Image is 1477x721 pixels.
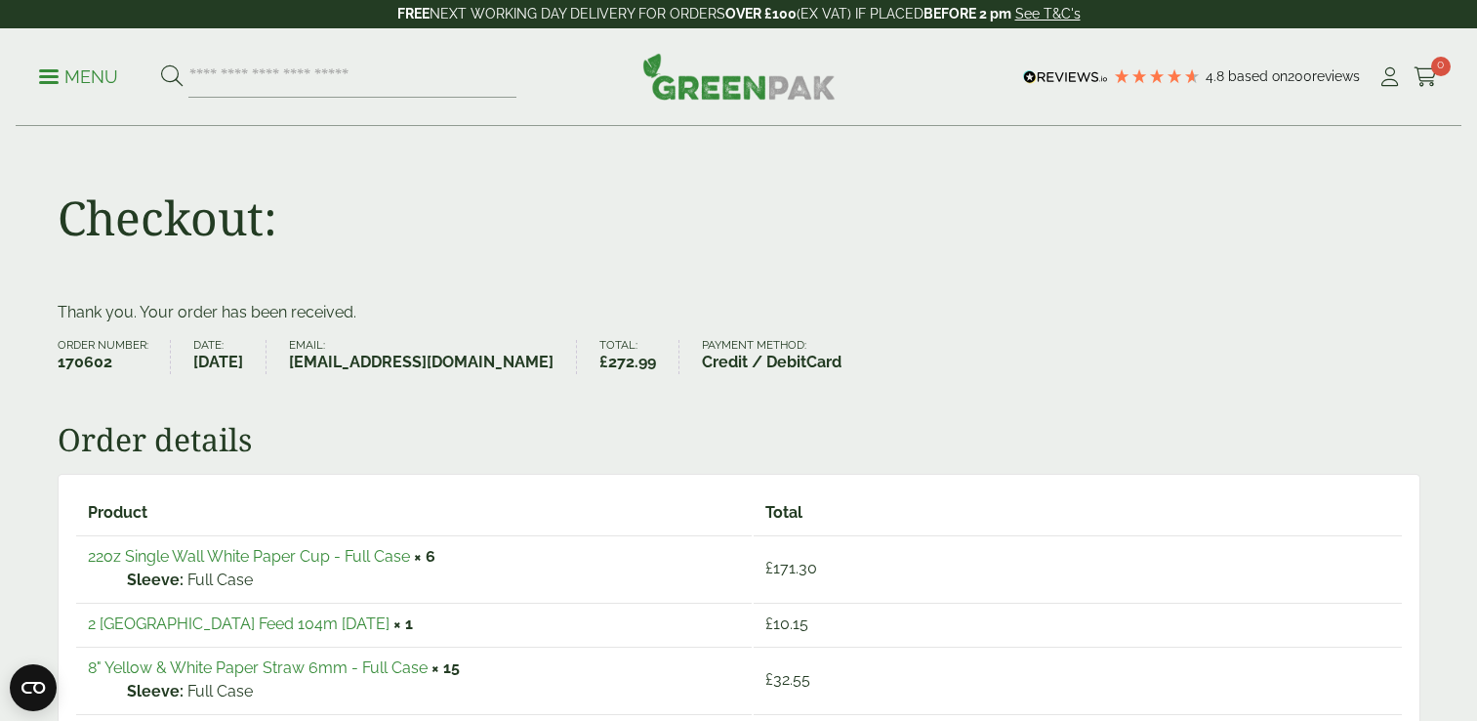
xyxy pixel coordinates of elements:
span: reviews [1312,68,1360,84]
a: 0 [1414,63,1438,92]
i: Cart [1414,67,1438,87]
strong: 170602 [58,351,148,374]
strong: × 15 [431,658,460,677]
span: 0 [1431,57,1451,76]
p: Full Case [127,680,741,703]
span: £ [765,615,773,633]
span: 4.8 [1206,68,1228,84]
h2: Order details [58,421,1420,458]
a: 2 [GEOGRAPHIC_DATA] Feed 104m [DATE] [88,615,390,633]
button: Open CMP widget [10,664,57,711]
strong: Sleeve: [127,569,184,592]
span: £ [765,670,773,689]
strong: FREE [397,6,430,21]
li: Payment method: [702,340,864,374]
strong: OVER £100 [725,6,797,21]
strong: [EMAIL_ADDRESS][DOMAIN_NAME] [289,351,554,374]
bdi: 171.30 [765,559,817,577]
bdi: 10.15 [765,615,808,633]
li: Order number: [58,340,172,374]
strong: BEFORE 2 pm [923,6,1011,21]
strong: Credit / DebitCard [702,351,841,374]
img: REVIEWS.io [1023,70,1108,84]
li: Total: [599,340,679,374]
a: 22oz Single Wall White Paper Cup - Full Case [88,547,410,566]
li: Email: [289,340,577,374]
p: Full Case [127,569,741,592]
a: See T&C's [1015,6,1081,21]
strong: Sleeve: [127,680,184,703]
span: £ [765,559,773,577]
a: Menu [39,65,118,85]
div: 4.79 Stars [1113,67,1201,85]
strong: × 1 [393,615,413,633]
p: Menu [39,65,118,89]
bdi: 32.55 [765,670,810,689]
strong: × 6 [414,547,435,566]
h1: Checkout: [58,190,277,246]
bdi: 272.99 [599,353,656,371]
span: £ [599,353,608,371]
i: My Account [1377,67,1402,87]
a: 8" Yellow & White Paper Straw 6mm - Full Case [88,658,428,677]
li: Date: [193,340,267,374]
th: Total [754,492,1401,533]
span: Based on [1228,68,1288,84]
th: Product [76,492,753,533]
img: GreenPak Supplies [642,53,836,100]
strong: [DATE] [193,351,243,374]
span: 200 [1288,68,1312,84]
p: Thank you. Your order has been received. [58,301,1420,324]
